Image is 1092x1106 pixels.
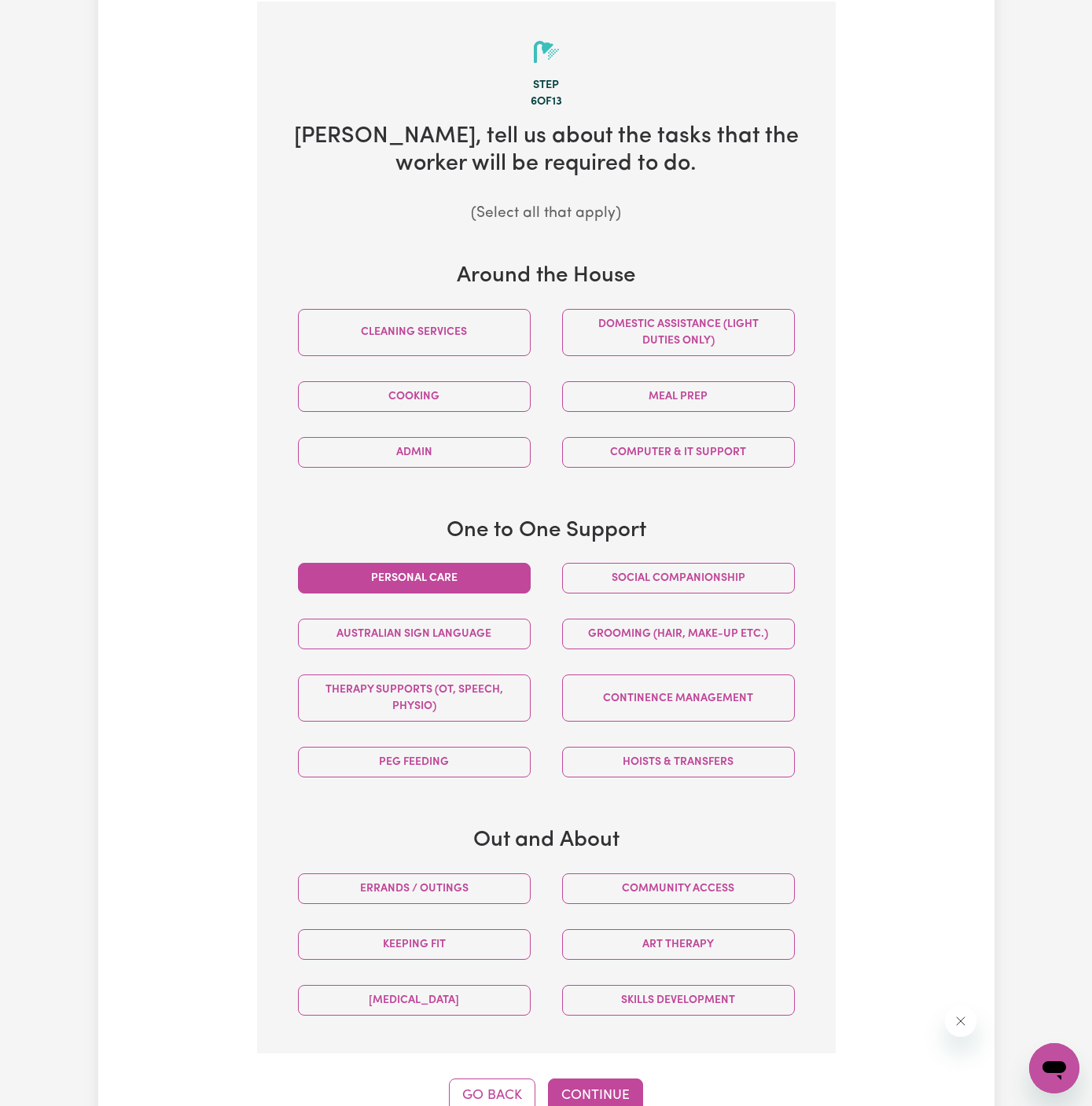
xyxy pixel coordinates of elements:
[298,674,531,722] button: Therapy Supports (OT, speech, physio)
[562,873,795,904] button: Community access
[298,563,531,593] button: Personal care
[562,563,795,593] button: Social companionship
[298,381,531,412] button: Cooking
[9,11,95,24] span: Need any help?
[562,674,795,722] button: Continence management
[282,518,811,545] h3: One to One Support
[562,929,795,960] button: Art therapy
[282,263,811,290] h3: Around the House
[282,203,811,226] p: (Select all that apply)
[282,77,811,94] div: Step
[298,747,531,777] button: PEG feeding
[562,437,795,468] button: Computer & IT Support
[298,309,531,356] button: Cleaning services
[298,437,531,468] button: Admin
[298,985,531,1016] button: [MEDICAL_DATA]
[282,94,811,111] div: 6 of 13
[562,747,795,777] button: Hoists & transfers
[562,619,795,649] button: Grooming (hair, make-up etc.)
[282,123,811,178] h2: [PERSON_NAME] , tell us about the tasks that the worker will be required to do.
[945,1005,976,1037] iframe: Close message
[298,619,531,649] button: Australian Sign Language
[562,985,795,1016] button: Skills Development
[562,381,795,412] button: Meal prep
[298,873,531,904] button: Errands / Outings
[562,309,795,356] button: Domestic assistance (light duties only)
[1029,1043,1079,1093] iframe: Button to launch messaging window
[298,929,531,960] button: Keeping fit
[282,828,811,854] h3: Out and About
